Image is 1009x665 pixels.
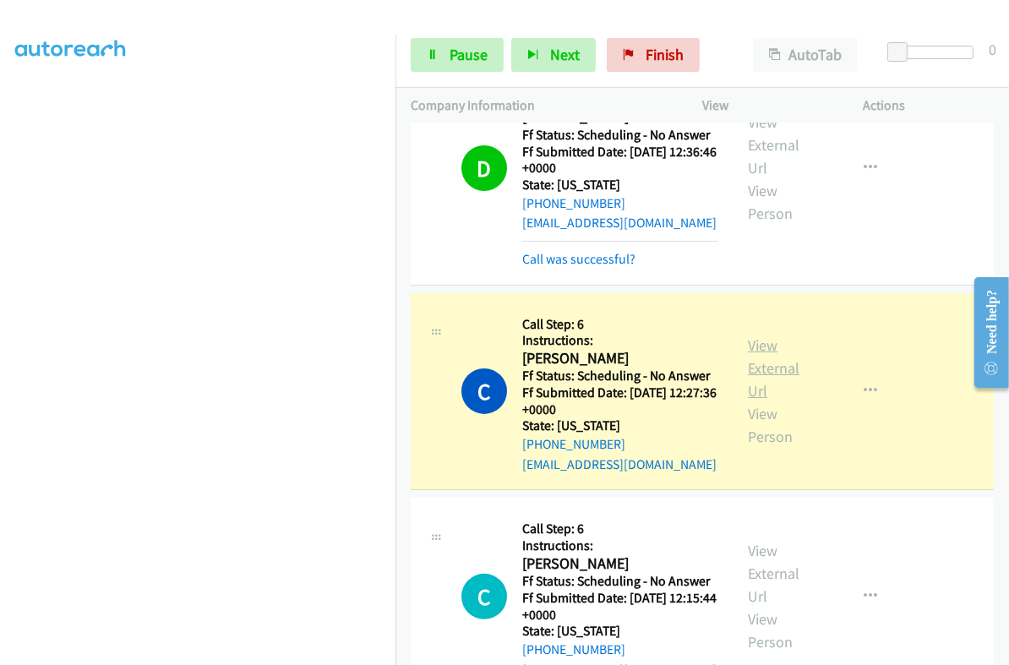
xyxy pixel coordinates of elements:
[522,349,710,368] h2: [PERSON_NAME]
[450,45,488,64] span: Pause
[646,45,684,64] span: Finish
[607,38,700,72] a: Finish
[522,368,717,384] h5: Ff Status: Scheduling - No Answer
[461,574,507,619] h1: C
[522,573,717,590] h5: Ff Status: Scheduling - No Answer
[748,112,799,177] a: View External Url
[522,590,717,623] h5: Ff Submitted Date: [DATE] 12:15:44 +0000
[411,95,672,116] p: Company Information
[522,127,717,144] h5: Ff Status: Scheduling - No Answer
[522,436,625,452] a: [PHONE_NUMBER]
[511,38,596,72] button: Next
[411,38,504,72] a: Pause
[522,456,717,472] a: [EMAIL_ADDRESS][DOMAIN_NAME]
[461,145,507,191] h1: D
[522,332,717,349] h5: Instructions:
[522,623,717,640] h5: State: [US_STATE]
[522,521,717,537] h5: Call Step: 6
[461,368,507,414] h1: C
[989,38,996,61] div: 0
[522,641,625,657] a: [PHONE_NUMBER]
[748,609,793,651] a: View Person
[702,95,833,116] p: View
[522,215,717,231] a: [EMAIL_ADDRESS][DOMAIN_NAME]
[522,177,717,194] h5: State: [US_STATE]
[522,537,717,554] h5: Instructions:
[522,316,717,333] h5: Call Step: 6
[522,195,625,211] a: [PHONE_NUMBER]
[896,46,974,59] div: Delay between calls (in seconds)
[753,38,858,72] button: AutoTab
[748,404,793,446] a: View Person
[748,335,799,401] a: View External Url
[522,384,717,417] h5: Ff Submitted Date: [DATE] 12:27:36 +0000
[748,541,799,606] a: View External Url
[522,251,635,267] a: Call was successful?
[522,144,717,177] h5: Ff Submitted Date: [DATE] 12:36:46 +0000
[550,45,580,64] span: Next
[960,265,1009,400] iframe: Resource Center
[748,181,793,223] a: View Person
[864,95,995,116] p: Actions
[461,574,507,619] div: The call is yet to be attempted
[522,554,710,574] h2: [PERSON_NAME]
[522,417,717,434] h5: State: [US_STATE]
